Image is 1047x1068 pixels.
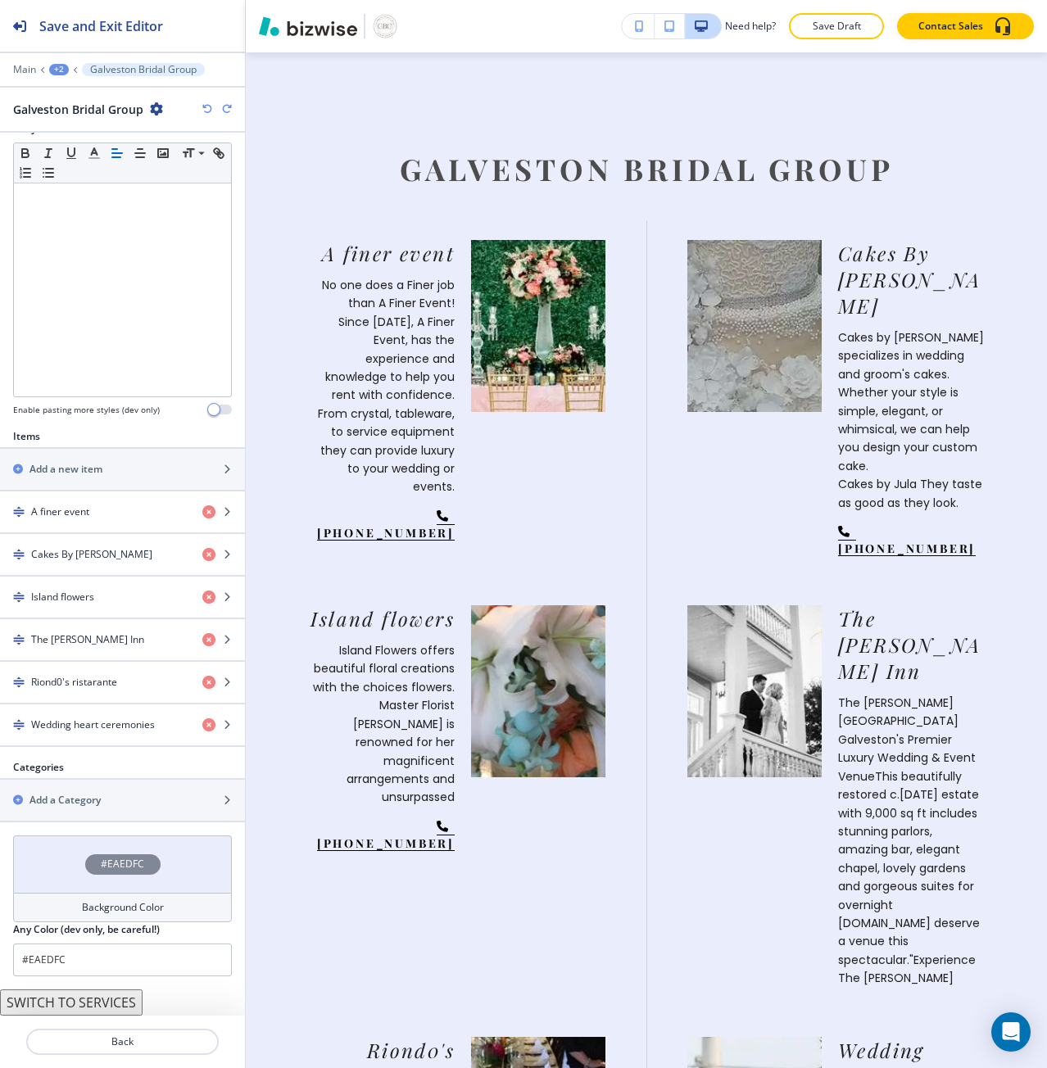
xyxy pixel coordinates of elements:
img: <p>Cakes By jula</p> [687,240,822,412]
h2: Any Color (dev only, be careful!) [13,922,160,937]
img: Drag [13,719,25,731]
img: <p>The Lasker Inn</p> [687,605,822,777]
h4: The [PERSON_NAME] Inn [31,632,144,647]
p: Cakes by Jula They taste as good as they look. [838,475,986,512]
p: The [PERSON_NAME] Inn [838,605,986,684]
button: #EAEDFCBackground Color [13,835,232,922]
a: [PHONE_NUMBER] [838,525,976,556]
h2: Galveston Bridal Group [13,101,143,118]
p: Cakes by [PERSON_NAME] specializes in wedding and groom's cakes. Whether your style is simple, el... [838,328,986,475]
p: No one does a Finer job than A Finer Event! [308,276,456,313]
h4: A finer event [31,505,89,519]
button: Contact Sales [897,13,1034,39]
img: Drag [13,591,25,603]
p: Island Flowers offers beautiful floral creations with the choices flowers. Master Florist [PERSON... [308,641,456,807]
h3: Need help? [725,19,776,34]
a: [PHONE_NUMBER] [317,509,455,541]
img: Drag [13,634,25,645]
h4: Enable pasting more styles (dev only) [13,404,160,416]
a: <p>Island flowers</p>Island flowersIsland Flowers offers beautiful floral creations with the choi... [295,589,605,971]
img: <p>A finer event</p> [471,240,605,412]
img: <p>Island flowers</p> [471,605,605,777]
h4: #EAEDFC [101,857,144,871]
p: Save Draft [810,19,863,34]
h4: Island flowers [31,590,94,604]
h4: Wedding heart ceremonies [31,717,155,732]
h2: Items [13,429,40,444]
h4: Background Color [82,900,164,915]
p: The [PERSON_NAME][GEOGRAPHIC_DATA] Galveston's Premier Luxury Wedding & Event VenueThis beautiful... [838,694,986,988]
img: Bizwise Logo [259,16,357,36]
button: Save Draft [789,13,884,39]
a: <p>A finer event</p>A finer eventNo one does a Finer job than A Finer Event!Since [DATE], A Finer... [295,224,605,540]
button: +2 [49,64,69,75]
h2: Save and Exit Editor [39,16,163,36]
h2: Add a Category [29,793,101,808]
img: Drag [13,549,25,560]
p: A finer event [308,240,456,266]
img: Drag [13,677,25,688]
button: Back [26,1029,219,1055]
p: Island flowers [308,605,456,631]
p: Contact Sales [918,19,983,34]
div: Open Intercom Messenger [991,1012,1031,1052]
a: [PHONE_NUMBER] [317,820,455,851]
h4: Cakes By [PERSON_NAME] [31,547,152,562]
img: Your Logo [372,13,398,39]
a: <p>Cakes By jula</p>Cakes By [PERSON_NAME]Cakes by [PERSON_NAME] specializes in wedding and groom... [687,224,998,540]
p: Galveston Bridal Group [90,64,197,75]
p: Since [DATE], A Finer Event, has the experience and knowledge to help you rent with confidence. F... [308,313,456,496]
h2: Add a new item [29,462,102,477]
h4: Riond0's ristarante [31,675,117,690]
img: Drag [13,506,25,518]
button: Main [13,64,36,75]
span: Galveston Bridal Group [400,149,894,188]
p: Back [28,1034,217,1049]
h2: Categories [13,760,64,775]
p: Cakes By [PERSON_NAME] [838,240,986,319]
button: Galveston Bridal Group [82,63,205,76]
